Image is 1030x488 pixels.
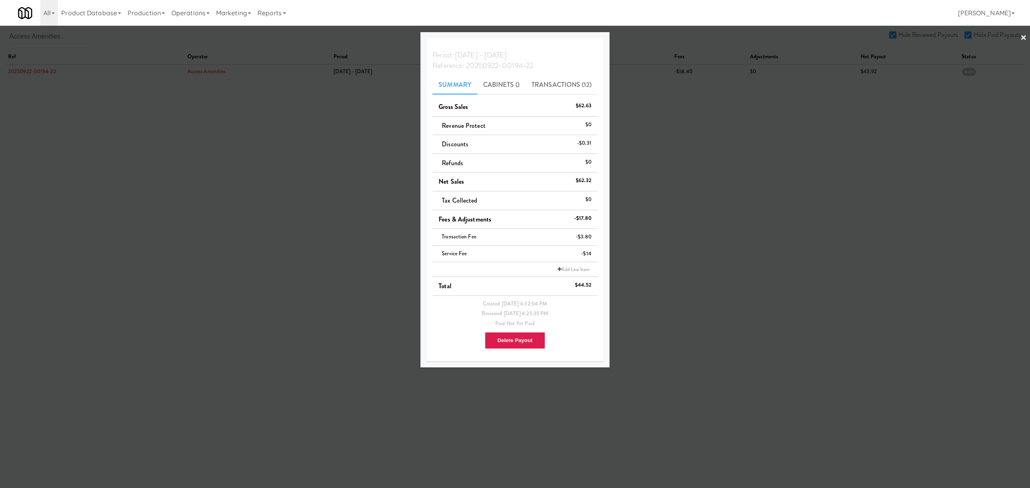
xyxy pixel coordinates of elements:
[525,75,597,95] a: Transactions (12)
[439,281,451,291] span: Total
[576,232,591,242] div: -$3.80
[442,196,477,205] span: Tax Collected
[442,121,486,130] span: Revenue Protect
[439,177,464,186] span: Net Sales
[576,101,591,111] div: $62.63
[556,265,591,273] a: Add Line Item
[439,299,591,309] div: Created [DATE] 4:32:04 PM
[581,249,591,259] div: -$14
[433,50,507,60] span: Period: [DATE] - [DATE]
[442,250,467,257] span: Service Fee
[18,6,32,20] img: Micromart
[433,229,597,246] li: Transaction Fee-$3.80
[576,176,591,186] div: $62.32
[442,158,463,168] span: Refunds
[433,60,533,71] span: Reference: 20250922-00194-22
[433,75,477,95] a: Summary
[439,102,468,111] span: Gross Sales
[477,75,525,95] a: Cabinets ()
[575,280,591,290] div: $44.52
[585,120,591,130] div: $0
[439,319,591,329] div: Paid Not Yet Paid
[585,157,591,167] div: $0
[439,309,591,319] div: Reviewed [DATE] 8:25:35 PM
[1020,26,1027,51] a: ×
[574,213,591,223] div: -$17.80
[442,233,476,240] span: Transaction Fee
[577,138,591,148] div: -$0.31
[439,215,491,224] span: Fees & Adjustments
[585,195,591,205] div: $0
[485,332,545,349] button: Delete Payout
[433,246,597,262] li: Service Fee-$14
[442,139,468,149] span: Discounts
